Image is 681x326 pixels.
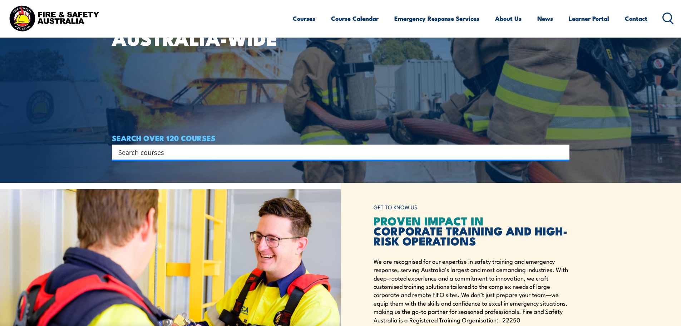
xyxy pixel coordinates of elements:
h6: GET TO KNOW US [374,201,569,214]
form: Search form [120,147,555,157]
input: Search input [118,147,554,157]
p: We are recognised for our expertise in safety training and emergency response, serving Australia’... [374,257,569,324]
a: About Us [495,9,522,28]
a: News [537,9,553,28]
a: Contact [625,9,647,28]
a: Course Calendar [331,9,379,28]
a: Emergency Response Services [394,9,479,28]
h4: SEARCH OVER 120 COURSES [112,134,569,142]
a: Learner Portal [569,9,609,28]
a: Courses [293,9,315,28]
button: Search magnifier button [557,147,567,157]
h2: CORPORATE TRAINING AND HIGH-RISK OPERATIONS [374,215,569,245]
span: PROVEN IMPACT IN [374,211,484,229]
